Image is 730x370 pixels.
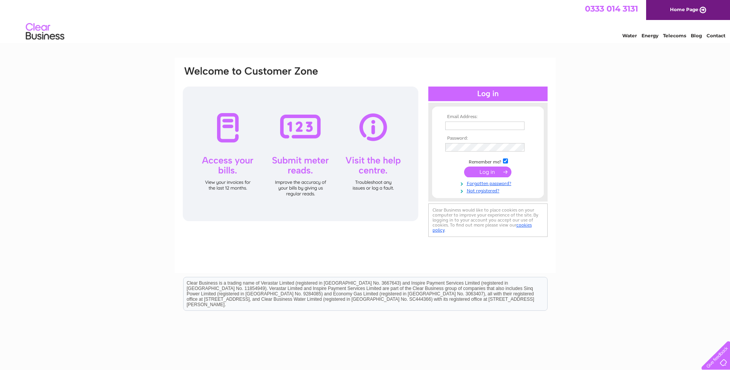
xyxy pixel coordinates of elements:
[641,33,658,38] a: Energy
[443,114,533,120] th: Email Address:
[622,33,637,38] a: Water
[691,33,702,38] a: Blog
[184,4,547,37] div: Clear Business is a trading name of Verastar Limited (registered in [GEOGRAPHIC_DATA] No. 3667643...
[663,33,686,38] a: Telecoms
[25,20,65,43] img: logo.png
[433,222,532,233] a: cookies policy
[443,136,533,141] th: Password:
[443,157,533,165] td: Remember me?
[445,187,533,194] a: Not registered?
[445,179,533,187] a: Forgotten password?
[585,4,638,13] a: 0333 014 3131
[707,33,725,38] a: Contact
[464,167,511,177] input: Submit
[428,203,548,237] div: Clear Business would like to place cookies on your computer to improve your experience of the sit...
